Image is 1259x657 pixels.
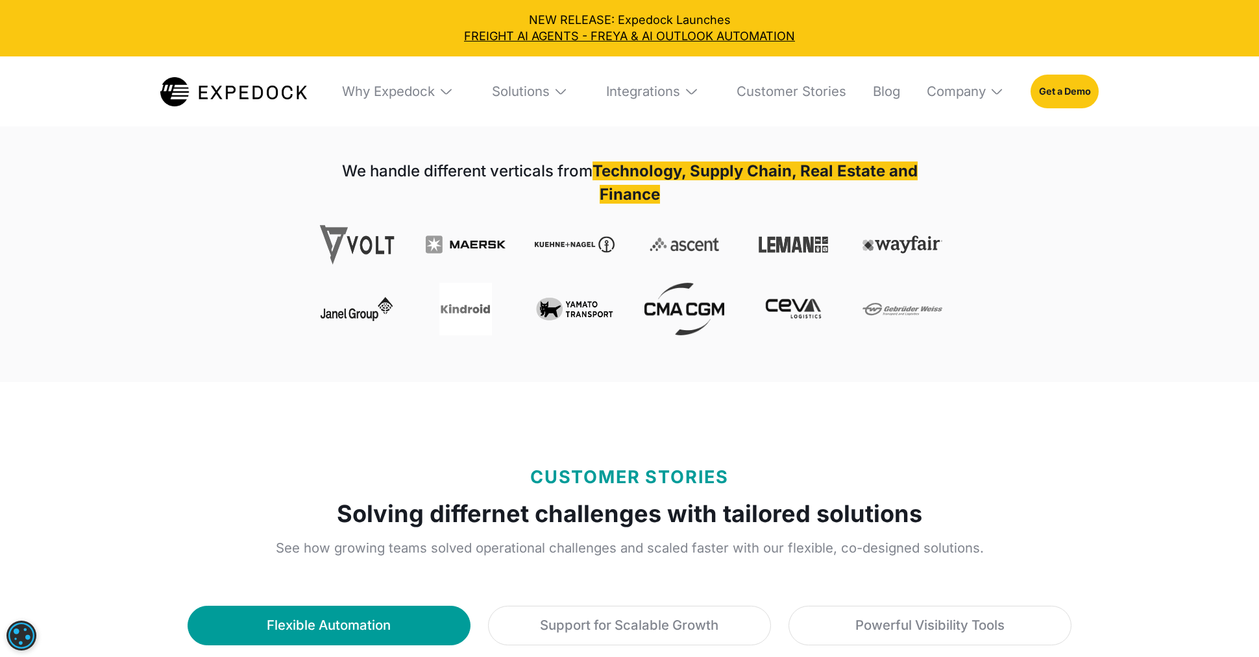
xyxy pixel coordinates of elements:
div: NEW RELEASE: Expedock Launches [12,12,1247,45]
a: FREIGHT AI AGENTS - FREYA & AI OUTLOOK AUTOMATION [12,28,1247,44]
div: Why Expedock [342,83,435,99]
div: Solutions [492,83,550,99]
a: Customer Stories [725,56,846,127]
div: Powerful Visibility Tools [855,615,1005,636]
div: Integrations [606,83,680,99]
div: Company [927,83,986,99]
p: See how growing teams solved operational challenges and scaled faster with our flexible, co-desig... [176,537,1084,559]
div: Integrations [594,56,711,127]
div: Solutions [480,56,580,127]
strong: We handle different verticals from [342,161,593,180]
div: Flexible Automation [267,615,391,636]
div: Support for Scalable Growth [540,615,718,636]
div: Company [915,56,1016,127]
strong: Technology, Supply Chain, Real Estate and Finance [593,161,918,204]
iframe: Chat Widget [1194,595,1259,657]
a: Blog [861,56,900,127]
div: Why Expedock [330,56,465,127]
a: Get a Demo [1031,75,1099,108]
p: CUSTOMER STORIES [530,468,729,486]
strong: Solving differnet challenges with tailored solutions [337,498,922,531]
